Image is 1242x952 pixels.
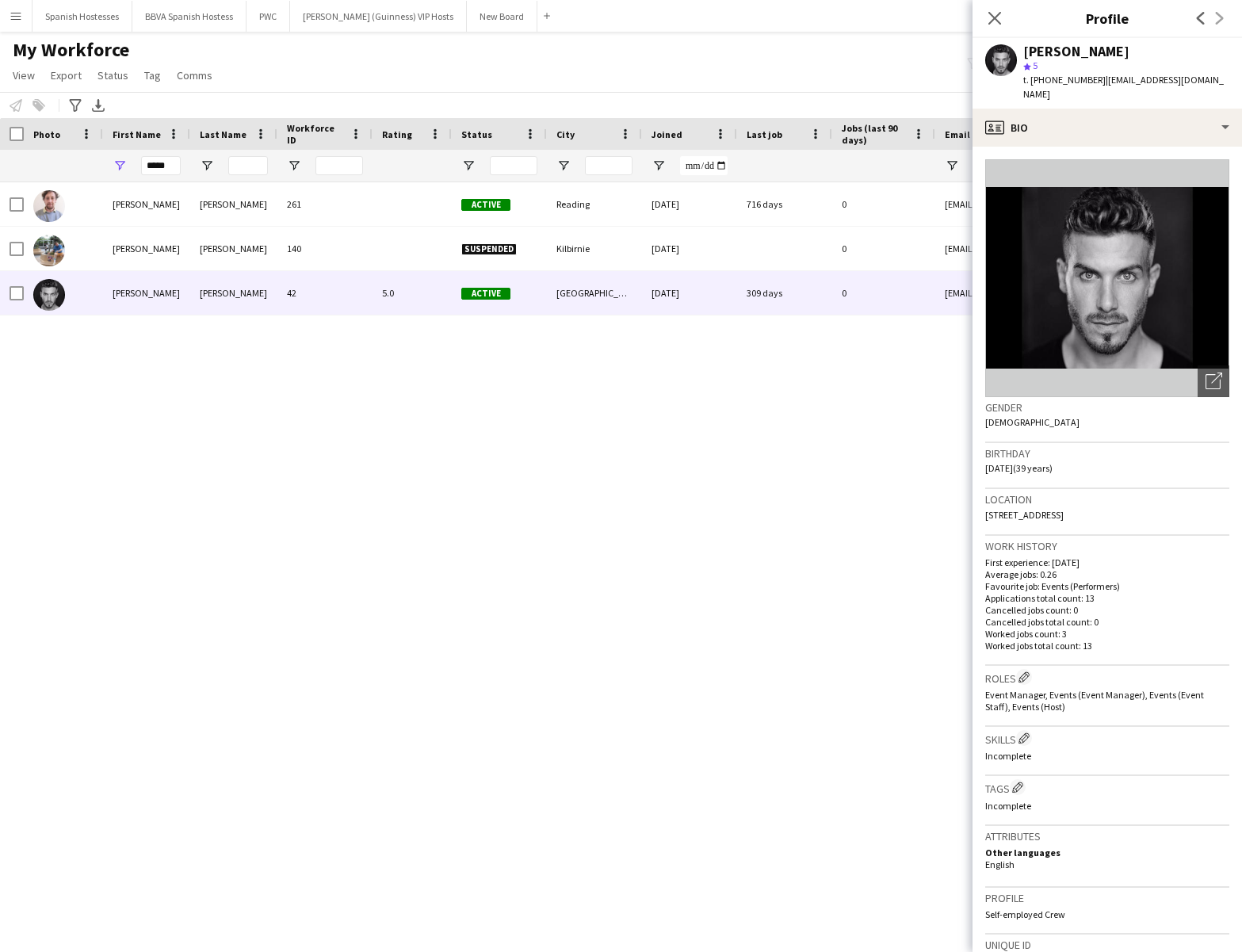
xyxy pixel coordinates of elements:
[461,243,517,255] span: Suspended
[985,938,1229,952] h3: Unique ID
[33,190,65,222] img: Jamie Gordon
[113,159,127,173] button: Open Filter Menu
[547,227,642,270] div: Kilbirnie
[141,156,181,175] input: First Name Filter Input
[985,556,1229,568] p: First experience: [DATE]
[200,159,214,173] button: Open Filter Menu
[985,604,1229,616] p: Cancelled jobs count: 0
[1033,59,1038,71] span: 5
[556,159,571,173] button: Open Filter Menu
[973,109,1242,147] div: Bio
[832,182,935,226] div: 0
[6,65,41,86] a: View
[642,271,737,315] div: [DATE]
[985,568,1229,580] p: Average jobs: 0.26
[97,68,128,82] span: Status
[973,8,1242,29] h3: Profile
[832,271,935,315] div: 0
[228,156,268,175] input: Last Name Filter Input
[985,159,1229,397] img: Crew avatar or photo
[132,1,246,32] button: BBVA Spanish Hostess
[556,128,575,140] span: City
[490,156,537,175] input: Status Filter Input
[985,580,1229,592] p: Favourite job: Events (Performers)
[985,509,1064,521] span: [STREET_ADDRESS]
[985,539,1229,553] h3: Work history
[737,182,832,226] div: 716 days
[277,271,373,315] div: 42
[985,908,1229,920] p: Self-employed Crew
[1023,74,1224,100] span: | [EMAIL_ADDRESS][DOMAIN_NAME]
[985,779,1229,796] h3: Tags
[290,1,467,32] button: [PERSON_NAME] (Guinness) VIP Hosts
[170,65,219,86] a: Comms
[652,128,682,140] span: Joined
[985,829,1229,843] h3: Attributes
[13,68,35,82] span: View
[680,156,728,175] input: Joined Filter Input
[277,182,373,226] div: 261
[461,288,510,300] span: Active
[985,616,1229,628] p: Cancelled jobs total count: 0
[177,68,212,82] span: Comms
[1023,44,1129,59] div: [PERSON_NAME]
[373,271,452,315] div: 5.0
[138,65,167,86] a: Tag
[585,156,632,175] input: City Filter Input
[747,128,782,140] span: Last job
[32,1,132,32] button: Spanish Hostesses
[103,271,190,315] div: [PERSON_NAME]
[652,159,666,173] button: Open Filter Menu
[737,271,832,315] div: 309 days
[1023,74,1106,86] span: t. [PHONE_NUMBER]
[945,128,970,140] span: Email
[33,279,65,311] img: Jamie Williams
[44,65,88,86] a: Export
[985,847,1101,858] h5: Other languages
[985,416,1080,428] span: [DEMOGRAPHIC_DATA]
[985,628,1229,640] p: Worked jobs count: 3
[144,68,161,82] span: Tag
[33,128,60,140] span: Photo
[200,128,246,140] span: Last Name
[832,227,935,270] div: 0
[985,858,1015,870] span: English
[985,640,1229,652] p: Worked jobs total count: 13
[842,122,907,146] span: Jobs (last 90 days)
[985,689,1204,713] span: Event Manager, Events (Event Manager), Events (Event Staff), Events (Host)
[190,227,277,270] div: [PERSON_NAME]
[246,1,290,32] button: PWC
[547,271,642,315] div: [GEOGRAPHIC_DATA]
[103,227,190,270] div: [PERSON_NAME]
[461,159,476,173] button: Open Filter Menu
[985,800,1229,812] p: Incomplete
[642,227,737,270] div: [DATE]
[287,122,344,146] span: Workforce ID
[89,96,108,115] app-action-btn: Export XLSX
[547,182,642,226] div: Reading
[467,1,537,32] button: New Board
[287,159,301,173] button: Open Filter Menu
[13,38,129,62] span: My Workforce
[985,462,1053,474] span: [DATE] (39 years)
[66,96,85,115] app-action-btn: Advanced filters
[190,182,277,226] div: [PERSON_NAME]
[985,730,1229,747] h3: Skills
[190,271,277,315] div: [PERSON_NAME]
[315,156,363,175] input: Workforce ID Filter Input
[985,446,1229,461] h3: Birthday
[985,669,1229,686] h3: Roles
[461,128,492,140] span: Status
[113,128,161,140] span: First Name
[277,227,373,270] div: 140
[985,750,1229,762] p: Incomplete
[103,182,190,226] div: [PERSON_NAME]
[985,492,1229,507] h3: Location
[382,128,412,140] span: Rating
[1198,365,1229,397] div: Open photos pop-in
[51,68,82,82] span: Export
[461,199,510,211] span: Active
[985,400,1229,415] h3: Gender
[945,159,959,173] button: Open Filter Menu
[985,592,1229,604] p: Applications total count: 13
